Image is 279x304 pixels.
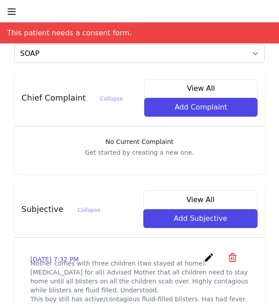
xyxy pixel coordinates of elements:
[21,204,100,215] h3: Subjective
[23,137,256,146] h3: No Current Complaint
[30,255,79,264] p: [DATE] 7:32 PM
[78,207,100,213] span: Collapse
[204,252,214,263] i: create
[144,98,258,117] button: Add Complaint
[204,256,217,265] a: create
[143,209,258,228] button: Add Subjective
[23,148,256,157] p: Get started by creating a new one.
[144,79,258,98] button: View All
[7,22,132,43] div: This patient needs a consent form.
[100,96,123,102] span: Collapse
[143,190,258,209] button: View All
[21,93,123,103] h3: Chief Complaint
